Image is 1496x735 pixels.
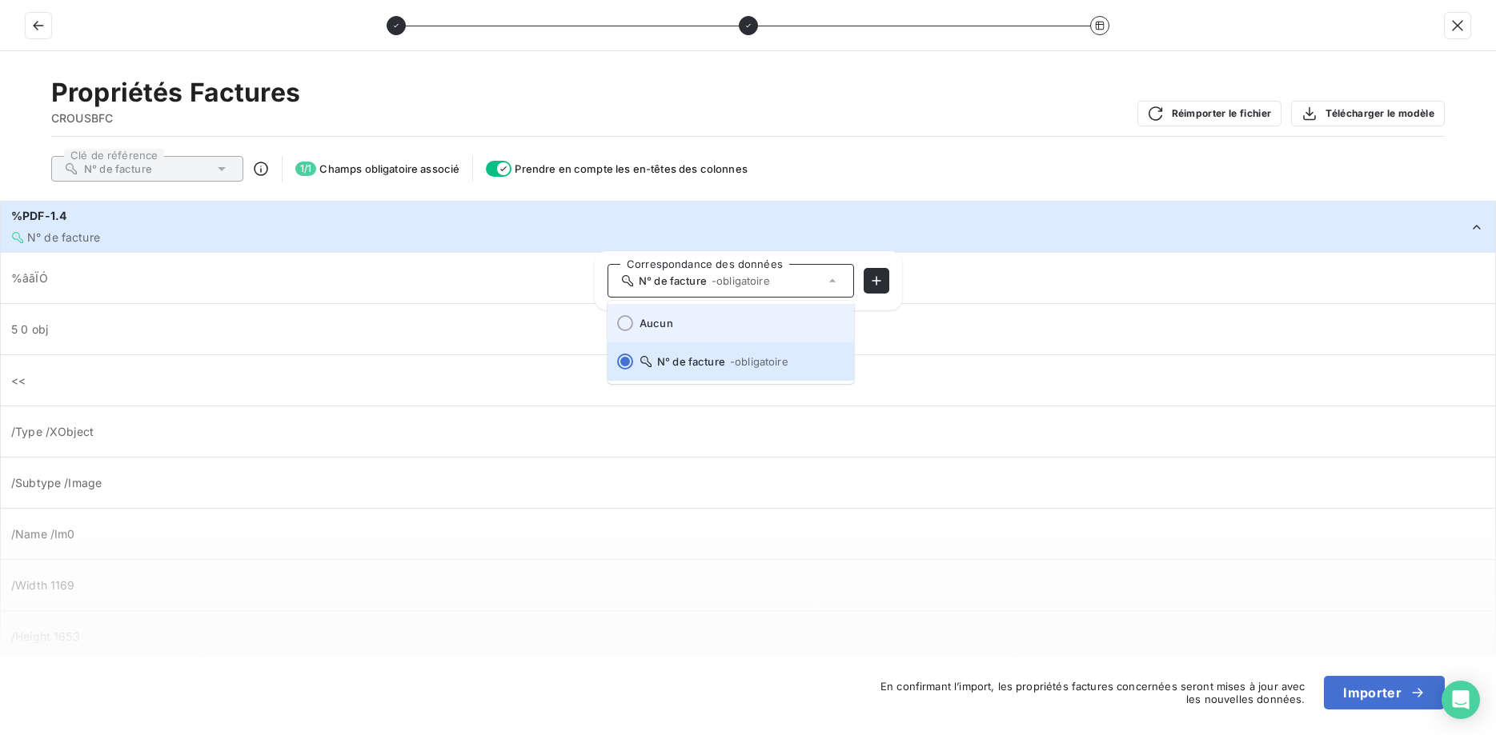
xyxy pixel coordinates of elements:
span: N° de facture [27,230,100,244]
span: %PDF-1.4 [11,209,66,222]
span: /Name /Im0 [11,527,75,541]
span: /Height 1653 [11,629,80,643]
span: 1 / 1 [295,162,316,176]
span: CROUSBFC [51,110,300,126]
span: N° de facture [621,274,770,287]
span: /Type /XObject [11,425,94,438]
span: /Subtype /Image [11,476,102,489]
div: Open Intercom Messenger [1442,681,1480,719]
span: N° de facture [640,355,841,368]
span: - obligatoire [712,274,770,287]
span: Aucun [640,317,841,330]
span: 5 0 obj [11,322,48,336]
span: - obligatoire [730,355,788,368]
th: %PDF-1.4 [1,202,1496,253]
span: %âãÏÓ [11,271,48,285]
button: Télécharger le modèle [1291,101,1445,126]
button: Réimporter le fichier [1137,101,1282,126]
span: En confirmant l’import, les propriétés factures concernées seront mises à jour avec les nouvelles... [864,680,1305,705]
span: Prendre en compte les en-têtes des colonnes [515,162,747,175]
button: Importer [1324,676,1445,709]
span: N° de facture [84,162,152,175]
h2: Propriétés Factures [51,77,300,109]
span: /Width 1169 [11,578,75,592]
span: Champs obligatoire associé [319,162,459,175]
span: << [11,373,26,387]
